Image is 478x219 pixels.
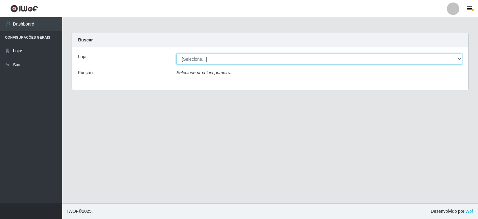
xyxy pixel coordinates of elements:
[78,54,86,60] label: Loja
[78,69,93,76] label: Função
[176,70,234,75] i: Selecione uma loja primeiro...
[67,209,79,214] span: IWOF
[10,5,38,12] img: CoreUI Logo
[67,208,93,215] span: © 2025 .
[464,209,473,214] a: iWof
[431,208,473,215] span: Desenvolvido por
[78,37,93,42] strong: Buscar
